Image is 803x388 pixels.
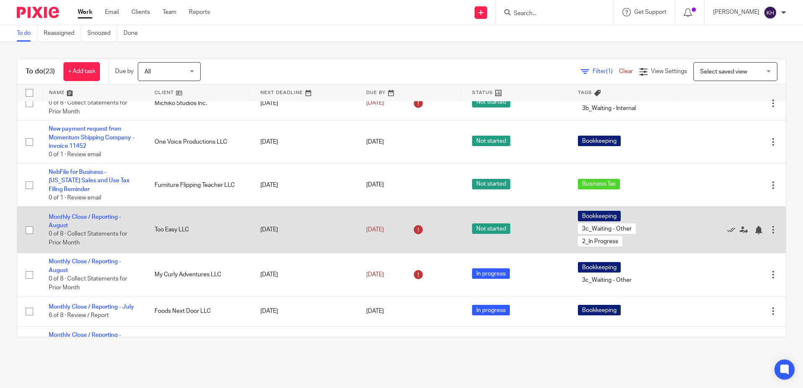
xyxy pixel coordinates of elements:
[593,68,619,74] span: Filter
[63,62,100,81] a: + Add task
[44,25,81,42] a: Reassigned
[578,275,636,285] span: 3c_Waiting - Other
[49,276,127,291] span: 0 of 8 · Collect Statements for Prior Month
[366,182,384,188] span: [DATE]
[619,68,633,74] a: Clear
[578,223,636,234] span: 3c_Waiting - Other
[727,225,740,234] a: Mark as done
[472,179,510,189] span: Not started
[578,236,622,246] span: 2_In Progress
[146,253,252,296] td: My Curly Adventures LLC
[472,223,510,234] span: Not started
[49,169,129,192] a: NebFile for Business - [US_STATE] Sales and Use Tax Filing Reminder
[49,152,101,158] span: 0 of 1 · Review email
[252,86,358,120] td: [DATE]
[578,90,592,95] span: Tags
[606,68,613,74] span: (1)
[49,313,109,319] span: 6 of 8 · Review / Report
[115,67,134,76] p: Due by
[252,326,358,370] td: [DATE]
[105,8,119,16] a: Email
[146,326,252,370] td: Michiko Studios Inc.
[146,121,252,164] td: One Voice Productions LLC
[49,214,121,228] a: Monthly Close / Reporting - August
[713,8,759,16] p: [PERSON_NAME]
[49,126,134,149] a: New payment request from Momentum Shipping Company - invoice 11452
[17,25,37,42] a: To do
[87,25,117,42] a: Snoozed
[764,6,777,19] img: svg%3E
[49,231,127,246] span: 0 of 8 · Collect Statements for Prior Month
[26,67,55,76] h1: To do
[366,272,384,278] span: [DATE]
[49,332,121,346] a: Monthly Close / Reporting - August
[49,259,121,273] a: Monthly Close / Reporting - August
[472,136,510,146] span: Not started
[123,25,144,42] a: Done
[366,100,384,106] span: [DATE]
[163,8,176,16] a: Team
[78,8,92,16] a: Work
[146,163,252,207] td: Furniture Flipping Teacher LLC
[252,121,358,164] td: [DATE]
[651,68,687,74] span: View Settings
[366,139,384,145] span: [DATE]
[578,211,621,221] span: Bookkeeping
[472,305,510,315] span: In progress
[146,86,252,120] td: Michiko Studios Inc.
[578,305,621,315] span: Bookkeeping
[472,268,510,279] span: In progress
[252,253,358,296] td: [DATE]
[472,97,510,107] span: Not started
[578,262,621,273] span: Bookkeeping
[252,207,358,253] td: [DATE]
[634,9,667,15] span: Get Support
[49,304,134,310] a: Monthly Close / Reporting - July
[49,195,101,201] span: 0 of 1 · Review email
[700,69,747,75] span: Select saved view
[366,308,384,314] span: [DATE]
[43,68,55,75] span: (23)
[578,103,640,114] span: 3b_Waiting - Internal
[578,179,620,189] span: Business Tax
[17,7,59,18] img: Pixie
[252,296,358,326] td: [DATE]
[189,8,210,16] a: Reports
[252,163,358,207] td: [DATE]
[131,8,150,16] a: Clients
[144,69,151,75] span: All
[578,136,621,146] span: Bookkeeping
[146,296,252,326] td: Foods Next Door LLC
[146,207,252,253] td: Too Easy LLC
[513,10,588,18] input: Search
[366,227,384,233] span: [DATE]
